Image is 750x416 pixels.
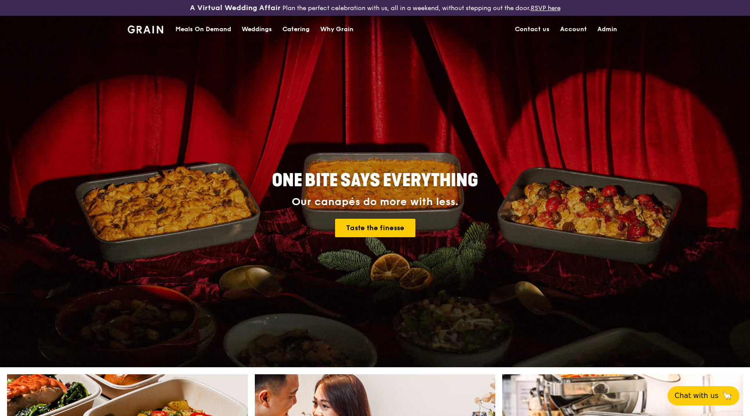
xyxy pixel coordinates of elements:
[668,386,739,405] button: Chat with us🦙
[531,4,561,12] a: RSVP here
[277,16,315,43] a: Catering
[315,16,359,43] a: Why Grain
[242,16,272,43] div: Weddings
[190,4,281,12] h3: A Virtual Wedding Affair
[175,16,231,43] div: Meals On Demand
[128,25,163,33] img: Grain
[128,15,163,42] a: GrainGrain
[510,16,555,43] a: Contact us
[335,219,415,237] a: Taste the finesse
[592,16,622,43] a: Admin
[282,16,310,43] div: Catering
[555,16,592,43] a: Account
[272,170,478,191] span: ONE BITE SAYS EVERYTHING
[236,16,277,43] a: Weddings
[217,196,533,208] div: Our canapés do more with less.
[320,16,354,43] div: Why Grain
[125,4,625,12] div: Plan the perfect celebration with us, all in a weekend, without stepping out the door.
[675,391,718,401] span: Chat with us
[722,391,732,401] span: 🦙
